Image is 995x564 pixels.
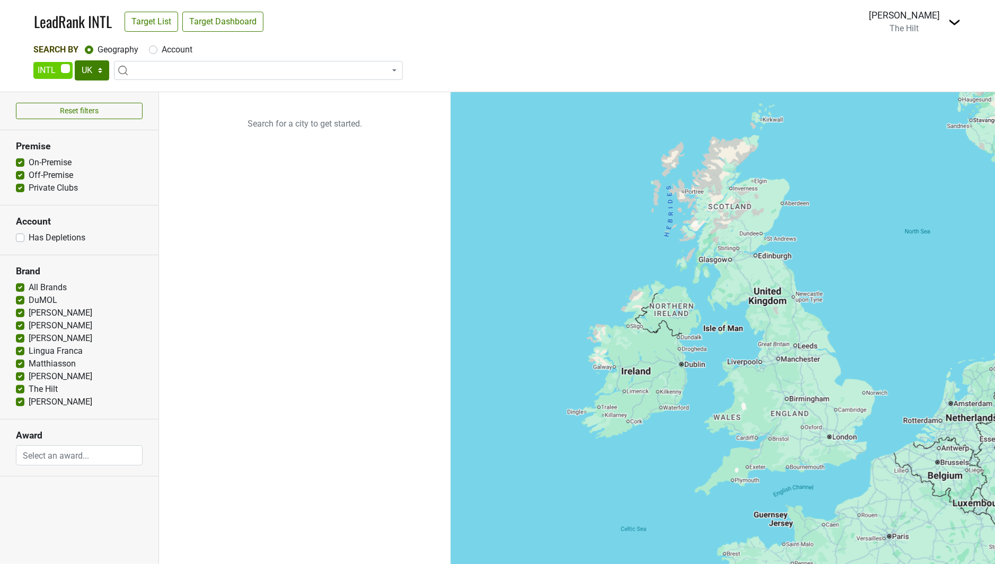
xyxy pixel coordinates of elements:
span: The Hilt [890,23,919,33]
div: [PERSON_NAME] [869,8,940,22]
label: [PERSON_NAME] [29,307,92,319]
label: On-Premise [29,156,72,169]
label: [PERSON_NAME] [29,319,92,332]
button: Reset filters [16,103,143,119]
h3: Brand [16,266,143,277]
label: DuMOL [29,294,57,307]
h3: Premise [16,141,143,152]
label: The Hilt [29,383,58,396]
label: Account [162,43,192,56]
label: [PERSON_NAME] [29,396,92,408]
label: Geography [98,43,138,56]
label: Off-Premise [29,169,73,182]
label: [PERSON_NAME] [29,370,92,383]
input: Select an award... [16,445,142,465]
p: Search for a city to get started. [159,92,451,156]
a: Target List [125,12,178,32]
label: Matthiasson [29,357,76,370]
label: Lingua Franca [29,345,83,357]
label: All Brands [29,281,67,294]
h3: Account [16,216,143,227]
h3: Award [16,430,143,441]
a: Target Dashboard [182,12,263,32]
a: LeadRank INTL [34,11,112,33]
label: Has Depletions [29,231,85,244]
img: Dropdown Menu [948,16,961,29]
label: [PERSON_NAME] [29,332,92,345]
label: Private Clubs [29,182,78,194]
span: Search By [33,44,78,55]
